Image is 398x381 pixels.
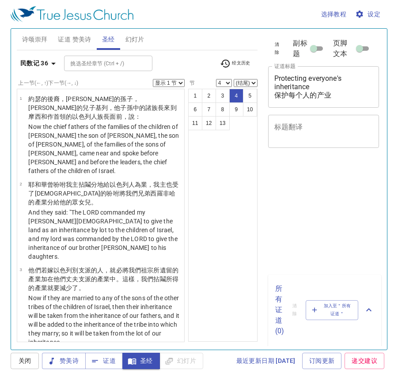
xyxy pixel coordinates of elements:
span: 诗颂崇拜 [22,34,48,45]
button: 设定 [353,6,384,23]
wh3254: 在他們丈夫支派 [28,275,178,291]
span: 递交建议 [352,355,377,366]
wh1121: 族 [97,113,141,120]
button: 圣经 [122,353,160,369]
button: 证道 [85,353,123,369]
p: 約瑟 [28,94,182,121]
button: 加入至＂所有证道＂ [306,300,358,320]
wh3478: 人 [91,113,141,120]
wh4353: 的兒子 [28,104,176,120]
input: Type Bible Reference [67,58,135,68]
button: 12 [202,116,216,130]
wh1121: ，[PERSON_NAME] [28,95,176,120]
wh4294: 的產業 [28,275,178,291]
a: 递交建议 [345,353,384,369]
button: 赞美诗 [42,353,86,369]
wh3478: 人 [28,181,178,206]
wh1121: 基列 [28,104,176,120]
wh1: 所遺留的產業 [28,267,178,291]
a: 最近更新日期 [DATE] [233,353,299,369]
wh5159: 分 [47,199,97,206]
wh5159: 就要減少了 [47,284,85,291]
wh1639: 。 [79,284,85,291]
span: 圣经 [102,34,115,45]
button: 2 [202,89,216,103]
wh1121: ，就必將我們祖宗 [28,267,178,291]
span: 1 [19,96,22,101]
p: Now if they are married to any of the sons of the other tribes of the children of Israel, then th... [28,294,182,347]
span: 证道 赞美诗 [58,34,91,45]
wh6765: 的產業 [28,199,97,206]
button: 3 [216,89,230,103]
span: 清除 [273,41,281,57]
wh7218: 面前 [110,113,141,120]
button: 选择教程 [318,6,350,23]
wh113: 拈鬮 [28,181,178,206]
wh4519: 的孫子 [28,95,176,120]
p: 所有证道 ( 0 ) [275,283,284,336]
p: 耶和華 [28,180,182,207]
button: 9 [229,102,243,117]
wh5159: ，我主 [28,181,178,206]
button: 民数记 36 [17,55,62,72]
button: 7 [202,102,216,117]
p: And they said: "The LORD commanded my [PERSON_NAME][DEMOGRAPHIC_DATA] to give the land as an inhe... [28,208,182,261]
img: True Jesus Church [11,6,133,22]
span: 副标题 [293,38,308,59]
wh6440: ，說 [122,113,141,120]
div: 所有证道(0)清除加入至＂所有证道＂ [268,275,381,345]
b: 民数记 36 [20,58,48,69]
button: 清除 [268,39,286,58]
wh4872: 和作首領 [41,113,141,120]
span: 赞美诗 [49,355,79,366]
wh1323: 。 [91,199,97,206]
span: 设定 [357,9,380,20]
span: 页脚文本 [333,38,354,59]
wh5414: 給他的眾女兒 [53,199,97,206]
span: 证道 [92,355,116,366]
wh3068: 曾吩咐 [28,181,178,206]
button: 1 [188,89,202,103]
button: 经文历史 [215,57,256,70]
wh113: 也受了[DEMOGRAPHIC_DATA] [28,181,178,206]
span: 选择教程 [321,9,347,20]
wh776: 給以色列 [28,181,178,206]
a: 订阅更新 [302,353,342,369]
span: 经文历史 [220,58,250,69]
button: 5 [243,89,257,103]
wh1486: 分 [28,181,178,206]
wh5159: 加 [28,275,178,291]
wh7626: 的人 [28,267,178,291]
wh1121: 為業 [28,181,178,206]
span: 关闭 [18,355,32,366]
wh3130: 的後裔 [28,95,176,120]
span: 3 [19,267,22,272]
wh6680: 我主 [28,181,178,206]
span: 订阅更新 [309,355,335,366]
wh5414: 地 [28,181,178,206]
button: 关闭 [11,353,39,369]
button: 4 [229,89,243,103]
wh3068: 的吩咐 [28,190,175,206]
wh1: 長 [103,113,141,120]
label: 节 [188,80,195,86]
label: 上一节 (←, ↑) 下一节 (→, ↓) [18,80,78,86]
p: 他們若嫁 [28,266,182,292]
button: 10 [243,102,257,117]
textarea: Protecting everyone's inheritance 保护每个人的产业 [274,74,373,99]
p: Now the chief fathers of the families of the children of [PERSON_NAME] the son of [PERSON_NAME], ... [28,122,182,175]
wh3478: 別支派 [28,267,178,291]
wh802: 以色列 [28,267,178,291]
span: 圣经 [129,355,153,366]
span: 加入至＂所有证道＂ [311,302,353,318]
wh5387: 的以色列 [66,113,141,120]
span: 最近更新日期 [DATE] [236,355,296,366]
button: 13 [216,116,230,130]
button: 8 [216,102,230,117]
iframe: from-child [265,157,358,272]
button: 11 [188,116,202,130]
button: 6 [188,102,202,117]
wh1696: ： [135,113,141,120]
span: 幻灯片 [125,34,144,45]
